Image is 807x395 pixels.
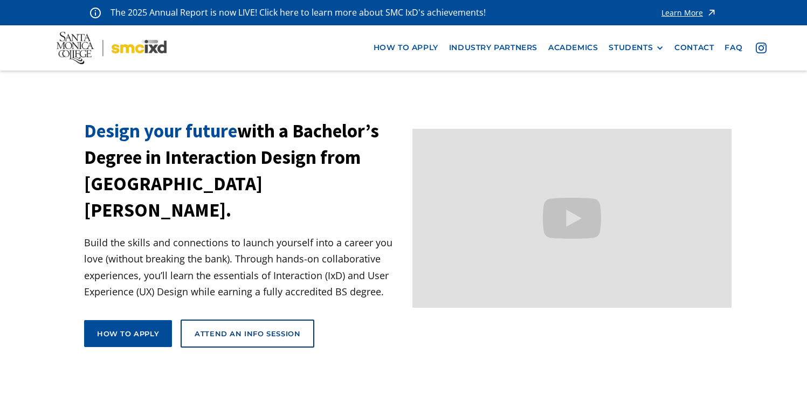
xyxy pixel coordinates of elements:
[368,38,444,58] a: how to apply
[90,7,101,18] img: icon - information - alert
[661,9,703,17] div: Learn More
[412,129,732,308] iframe: Design your future with a Bachelor's Degree in Interaction Design from Santa Monica College
[756,43,767,53] img: icon - instagram
[111,5,487,20] p: The 2025 Annual Report is now LIVE! Click here to learn more about SMC IxD's achievements!
[706,5,717,20] img: icon - arrow - alert
[97,329,159,338] div: How to apply
[84,119,237,143] span: Design your future
[84,118,404,224] h1: with a Bachelor’s Degree in Interaction Design from [GEOGRAPHIC_DATA][PERSON_NAME].
[609,43,664,52] div: STUDENTS
[181,320,314,348] a: Attend an Info Session
[609,43,653,52] div: STUDENTS
[84,234,404,300] p: Build the skills and connections to launch yourself into a career you love (without breaking the ...
[719,38,748,58] a: faq
[195,329,300,338] div: Attend an Info Session
[84,320,172,347] a: How to apply
[57,32,167,64] img: Santa Monica College - SMC IxD logo
[543,38,603,58] a: Academics
[661,5,717,20] a: Learn More
[669,38,719,58] a: contact
[444,38,543,58] a: industry partners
